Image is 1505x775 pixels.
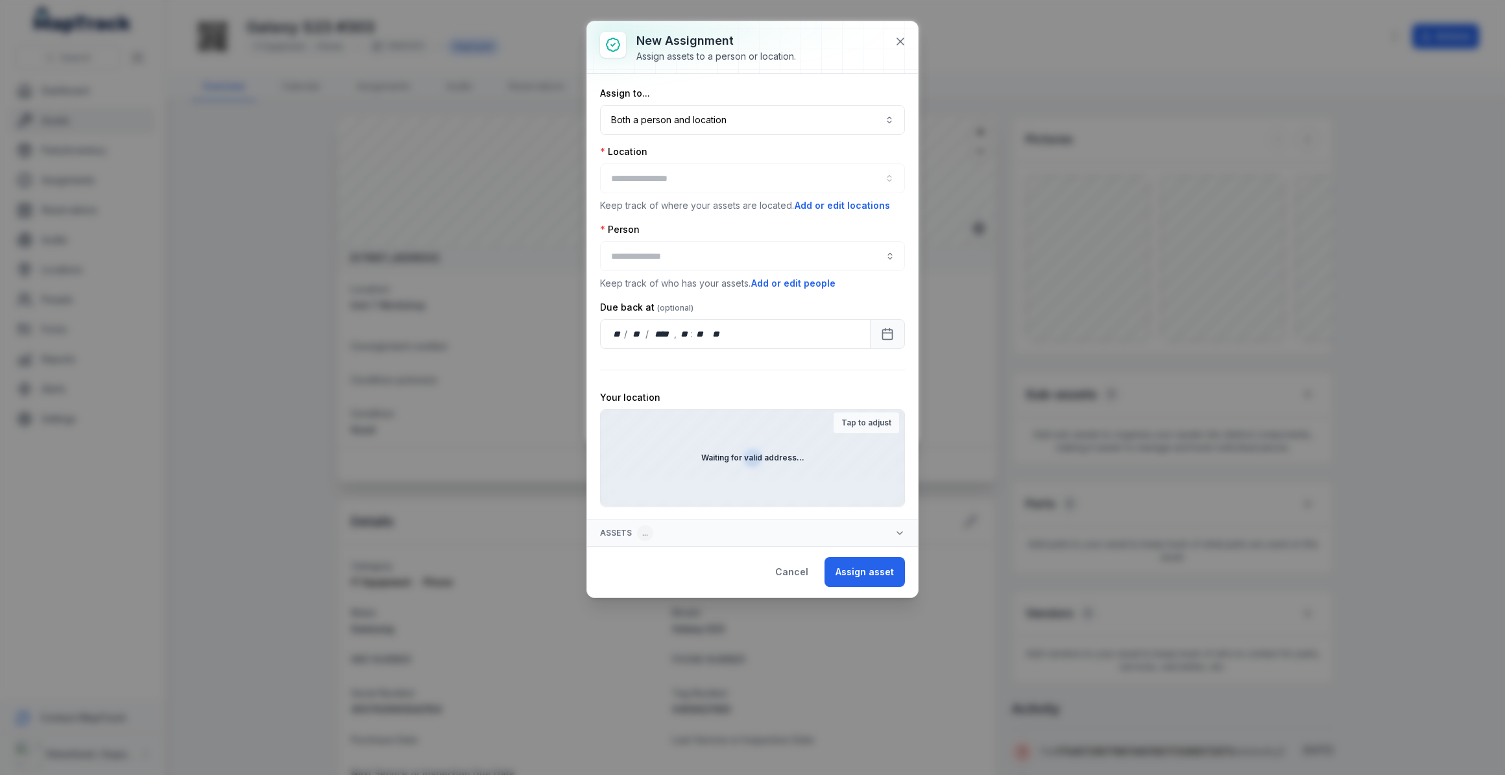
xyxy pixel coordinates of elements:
button: Add or edit people [751,276,836,291]
label: Person [600,223,640,236]
div: am/pm, [710,328,724,340]
div: / [624,328,629,340]
label: Location [600,145,647,158]
h3: New assignment [636,32,796,50]
strong: Tap to adjust [841,418,891,428]
label: Due back at [600,301,693,314]
button: Assign asset [825,557,905,587]
button: Both a person and location [600,105,905,135]
button: Assets... [587,520,918,546]
label: Assign to... [600,87,650,100]
button: Calendar [870,319,905,349]
canvas: Map [601,410,904,506]
button: Cancel [764,557,819,587]
div: minute, [694,328,707,340]
div: day, [611,328,624,340]
p: Keep track of where your assets are located. [600,198,905,213]
div: year, [650,328,674,340]
div: hour, [678,328,691,340]
p: Keep track of who has your assets. [600,276,905,291]
button: Add or edit locations [794,198,891,213]
div: / [645,328,650,340]
div: ... [637,525,653,541]
div: month, [629,328,646,340]
div: Assign assets to a person or location. [636,50,796,63]
strong: Waiting for valid address... [701,453,804,463]
label: Your location [600,391,660,404]
div: , [674,328,678,340]
div: : [691,328,694,340]
span: Assets [600,525,653,541]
